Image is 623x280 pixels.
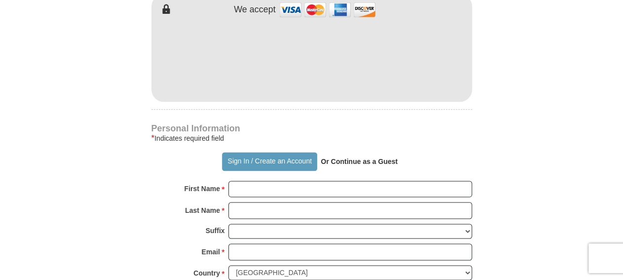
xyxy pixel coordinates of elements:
strong: Country [193,266,220,280]
strong: Or Continue as a Guest [321,158,398,165]
strong: Last Name [185,203,220,217]
strong: Email [202,245,220,259]
h4: We accept [234,4,276,15]
div: Indicates required field [151,132,472,144]
strong: First Name [184,182,220,196]
h4: Personal Information [151,124,472,132]
strong: Suffix [206,224,225,238]
button: Sign In / Create an Account [222,152,317,171]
